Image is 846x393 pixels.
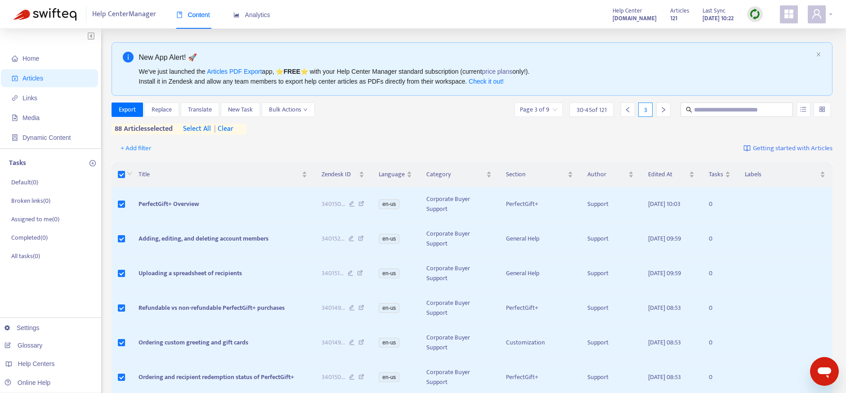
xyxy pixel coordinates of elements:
[12,115,18,121] span: file-image
[4,379,50,386] a: Online Help
[499,187,580,222] td: PerfectGift+
[641,162,702,187] th: Edited At
[22,134,71,141] span: Dynamic Content
[702,187,738,222] td: 0
[13,8,76,21] img: Swifteq
[419,256,499,291] td: Corporate Buyer Support
[426,170,484,179] span: Category
[797,103,810,117] button: unordered-list
[783,9,794,19] span: appstore
[322,199,345,209] span: 340150 ...
[233,11,270,18] span: Analytics
[702,291,738,326] td: 0
[211,124,233,134] span: clear
[702,326,738,360] td: 0
[322,303,345,313] span: 340149 ...
[176,12,183,18] span: book
[702,256,738,291] td: 0
[580,326,641,360] td: Support
[22,94,37,102] span: Links
[12,134,18,141] span: container
[749,9,761,20] img: sync.dc5367851b00ba804db3.png
[22,55,39,62] span: Home
[18,360,55,367] span: Help Centers
[648,303,681,313] span: [DATE] 08:53
[144,103,179,117] button: Replace
[419,162,499,187] th: Category
[121,143,152,154] span: + Add filter
[648,372,681,382] span: [DATE] 08:53
[283,68,300,75] b: FREE
[419,326,499,360] td: Corporate Buyer Support
[322,372,345,382] span: 340150 ...
[214,123,216,135] span: |
[709,170,723,179] span: Tasks
[660,107,667,113] span: right
[648,337,681,348] span: [DATE] 08:53
[613,13,657,23] a: [DOMAIN_NAME]
[176,11,210,18] span: Content
[372,162,419,187] th: Language
[580,162,641,187] th: Author
[580,291,641,326] td: Support
[303,107,308,112] span: down
[90,160,96,166] span: plus-circle
[670,13,677,23] strong: 121
[11,178,38,187] p: Default ( 0 )
[127,171,132,176] span: down
[648,199,680,209] span: [DATE] 10:03
[419,187,499,222] td: Corporate Buyer Support
[702,222,738,256] td: 0
[379,234,399,244] span: en-us
[183,124,211,134] span: select all
[139,67,813,86] div: We've just launched the app, ⭐ ⭐️ with your Help Center Manager standard subscription (current on...
[322,170,358,179] span: Zendesk ID
[580,222,641,256] td: Support
[499,291,580,326] td: PerfectGift+
[314,162,372,187] th: Zendesk ID
[738,162,833,187] th: Labels
[577,105,607,115] span: 30 - 45 of 121
[112,124,173,134] span: 88 articles selected
[702,162,738,187] th: Tasks
[11,251,40,261] p: All tasks ( 0 )
[638,103,653,117] div: 3
[810,357,839,386] iframe: Button to launch messaging window
[233,12,240,18] span: area-chart
[499,256,580,291] td: General Help
[816,52,821,57] span: close
[112,103,143,117] button: Export
[12,95,18,101] span: link
[139,268,242,278] span: Uploading a spreadsheet of recipients
[613,6,642,16] span: Help Center
[379,303,399,313] span: en-us
[625,107,631,113] span: left
[670,6,689,16] span: Articles
[139,233,269,244] span: Adding, editing, and deleting account members
[12,75,18,81] span: account-book
[139,170,300,179] span: Title
[648,233,681,244] span: [DATE] 09:59
[11,214,59,224] p: Assigned to me ( 0 )
[816,52,821,58] button: close
[379,199,399,209] span: en-us
[228,105,253,115] span: New Task
[499,162,580,187] th: Section
[139,372,294,382] span: Ordering and recipient redemption status of PerfectGift+
[11,233,48,242] p: Completed ( 0 )
[648,268,681,278] span: [DATE] 09:59
[379,372,399,382] span: en-us
[379,170,405,179] span: Language
[12,55,18,62] span: home
[743,141,833,156] a: Getting started with Articles
[131,162,314,187] th: Title
[419,291,499,326] td: Corporate Buyer Support
[379,268,399,278] span: en-us
[745,170,818,179] span: Labels
[114,141,158,156] button: + Add filter
[753,143,833,154] span: Getting started with Articles
[800,106,806,112] span: unordered-list
[139,303,285,313] span: Refundable vs non-refundable PerfectGift+ purchases
[482,68,513,75] a: price plans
